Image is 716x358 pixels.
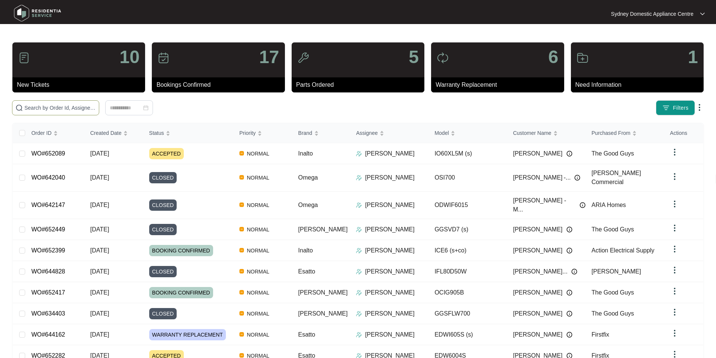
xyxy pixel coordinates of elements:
img: Vercel Logo [239,248,244,252]
p: [PERSON_NAME] [365,225,415,234]
span: Omega [298,202,318,208]
span: Omega [298,174,318,181]
th: Customer Name [507,123,586,143]
th: Purchased From [586,123,664,143]
img: Vercel Logo [239,269,244,273]
span: [PERSON_NAME]... [513,267,568,276]
img: Vercel Logo [239,311,244,316]
a: WO#644162 [31,331,65,338]
button: filter iconFilters [656,100,695,115]
p: [PERSON_NAME] [365,267,415,276]
td: EDWI605S (s) [428,324,507,345]
p: [PERSON_NAME] [365,309,415,318]
td: IFL80D50W [428,261,507,282]
span: [PERSON_NAME] [513,246,563,255]
span: [DATE] [90,289,109,296]
td: OSI700 [428,164,507,192]
td: IO60XL5M (s) [428,143,507,164]
span: Created Date [90,129,121,137]
td: OCIG905B [428,282,507,303]
span: Priority [239,129,256,137]
img: dropdown arrow [670,287,679,296]
td: ICE6 (s+co) [428,240,507,261]
span: NORMAL [244,173,272,182]
span: [DATE] [90,310,109,317]
img: dropdown arrow [670,245,679,254]
a: WO#634403 [31,310,65,317]
p: Sydney Domestic Appliance Centre [611,10,693,18]
span: NORMAL [244,149,272,158]
span: [PERSON_NAME] [592,268,641,275]
img: dropdown arrow [670,329,679,338]
p: [PERSON_NAME] [365,201,415,210]
p: 10 [120,48,139,66]
p: Bookings Confirmed [156,80,285,89]
span: The Good Guys [592,150,634,157]
span: NORMAL [244,225,272,234]
img: Assigner Icon [356,202,362,208]
span: NORMAL [244,309,272,318]
span: WARRANTY REPLACEMENT [149,329,226,340]
a: WO#642147 [31,202,65,208]
th: Created Date [84,123,143,143]
td: GGSVD7 (s) [428,219,507,240]
img: dropdown arrow [670,199,679,208]
p: Need Information [575,80,704,89]
img: Assigner Icon [356,332,362,338]
img: Info icon [566,151,572,157]
a: WO#652449 [31,226,65,233]
span: Filters [673,104,689,112]
img: Vercel Logo [239,151,244,156]
span: CLOSED [149,199,177,211]
span: ARIA Homes [592,202,626,208]
p: [PERSON_NAME] [365,288,415,297]
img: residentia service logo [11,2,64,24]
span: The Good Guys [592,289,634,296]
img: Assigner Icon [356,175,362,181]
span: [PERSON_NAME] -... [513,173,571,182]
img: icon [157,52,170,64]
span: Action Electrical Supply [592,247,654,254]
img: Info icon [566,248,572,254]
span: NORMAL [244,330,272,339]
span: [PERSON_NAME] [298,226,348,233]
span: [PERSON_NAME] [298,310,348,317]
img: dropdown arrow [670,266,679,275]
span: The Good Guys [592,226,634,233]
th: Status [143,123,233,143]
img: Vercel Logo [239,227,244,231]
img: filter icon [662,104,670,112]
a: WO#652089 [31,150,65,157]
span: NORMAL [244,201,272,210]
span: [PERSON_NAME] [298,289,348,296]
img: dropdown arrow [695,103,704,112]
span: [PERSON_NAME] [513,225,563,234]
a: WO#644828 [31,268,65,275]
span: Brand [298,129,312,137]
img: Info icon [566,227,572,233]
span: [DATE] [90,202,109,208]
img: search-icon [15,104,23,112]
span: Assignee [356,129,378,137]
img: Vercel Logo [239,175,244,180]
th: Priority [233,123,292,143]
span: BOOKING CONFIRMED [149,245,213,256]
span: ACCEPTED [149,148,184,159]
span: CLOSED [149,308,177,319]
img: icon [577,52,589,64]
span: Inalto [298,247,313,254]
img: Vercel Logo [239,290,244,295]
span: Esatto [298,268,315,275]
p: 1 [688,48,698,66]
img: Info icon [571,269,577,275]
img: Vercel Logo [239,332,244,337]
img: Assigner Icon [356,290,362,296]
span: [PERSON_NAME] [513,149,563,158]
span: Order ID [31,129,51,137]
img: Info icon [566,332,572,338]
p: [PERSON_NAME] [365,330,415,339]
span: Model [434,129,449,137]
img: Info icon [580,202,586,208]
img: Vercel Logo [239,353,244,358]
a: WO#642040 [31,174,65,181]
